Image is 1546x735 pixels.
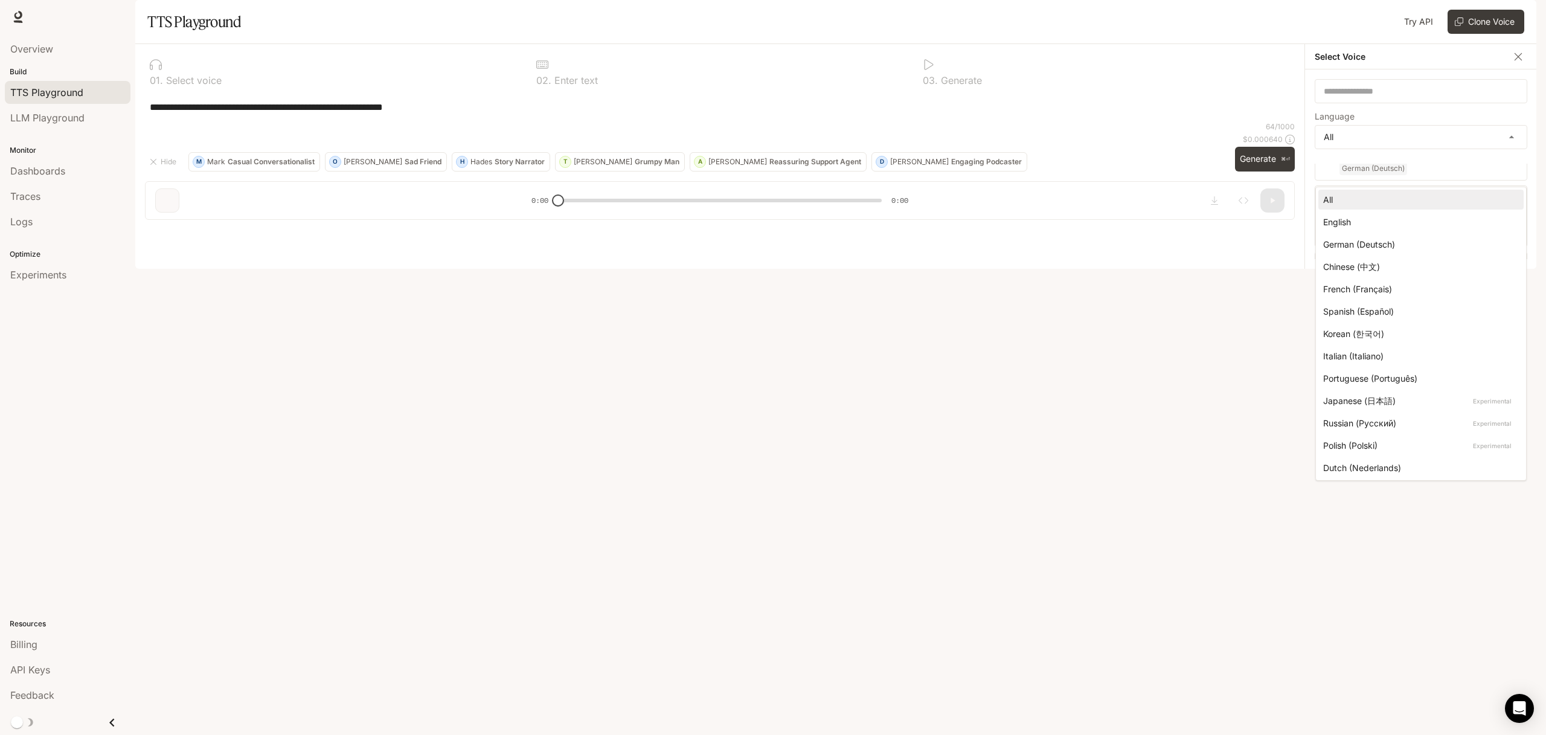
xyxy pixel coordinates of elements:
[1323,283,1514,295] div: French (Français)
[1323,350,1514,362] div: Italian (Italiano)
[1471,418,1514,429] p: Experimental
[1323,216,1514,228] div: English
[1323,260,1514,273] div: Chinese (中文)
[1471,440,1514,451] p: Experimental
[1471,396,1514,406] p: Experimental
[1323,461,1514,474] div: Dutch (Nederlands)
[1323,394,1514,407] div: Japanese (日本語)
[1323,372,1514,385] div: Portuguese (Português)
[1323,417,1514,429] div: Russian (Русский)
[1323,439,1514,452] div: Polish (Polski)
[1323,327,1514,340] div: Korean (한국어)
[1323,305,1514,318] div: Spanish (Español)
[1323,193,1514,206] div: All
[1323,238,1514,251] div: German (Deutsch)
